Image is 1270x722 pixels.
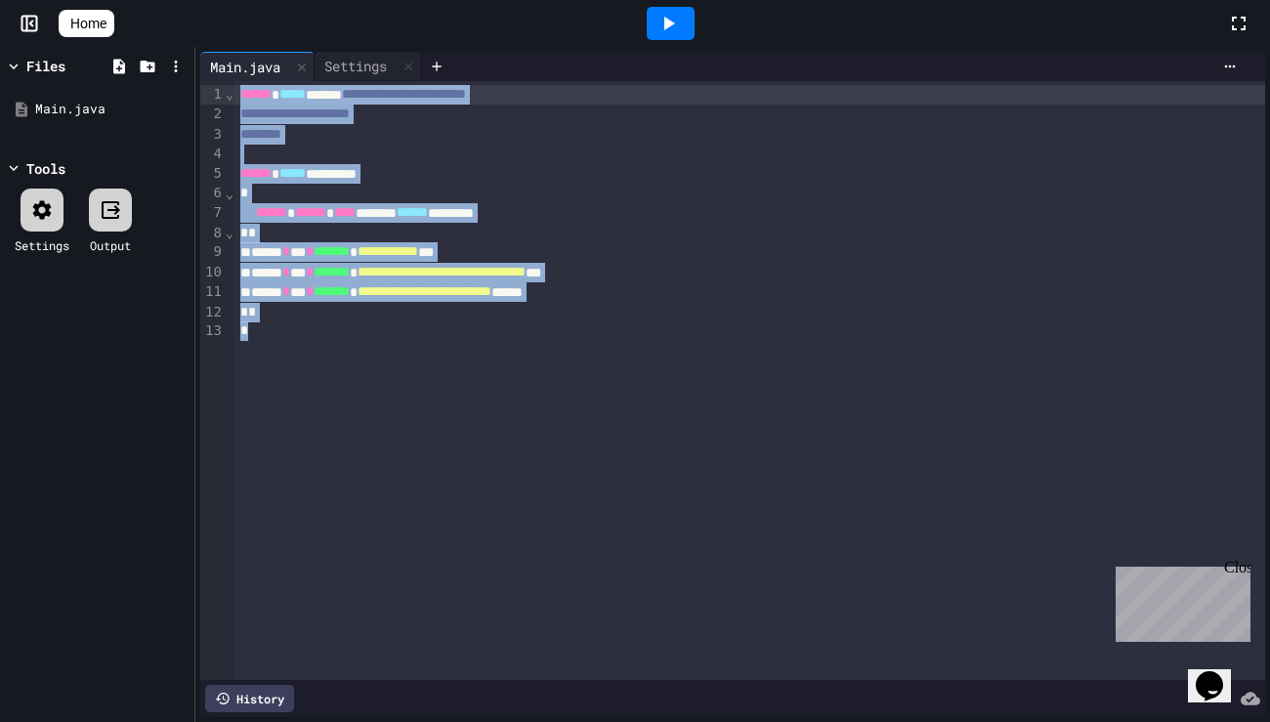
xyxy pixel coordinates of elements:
[200,303,225,322] div: 12
[200,164,225,184] div: 5
[225,225,234,240] span: Fold line
[26,158,65,179] div: Tools
[90,236,131,254] div: Output
[200,85,225,105] div: 1
[200,145,225,164] div: 4
[70,14,106,33] span: Home
[15,236,69,254] div: Settings
[35,100,188,119] div: Main.java
[200,321,225,341] div: 13
[225,86,234,102] span: Fold line
[315,52,421,81] div: Settings
[26,56,65,76] div: Files
[315,56,397,76] div: Settings
[200,263,225,282] div: 10
[205,685,294,712] div: History
[1108,559,1250,642] iframe: chat widget
[200,125,225,145] div: 3
[200,57,290,77] div: Main.java
[200,203,225,223] div: 7
[200,242,225,262] div: 9
[59,10,114,37] a: Home
[225,186,234,201] span: Fold line
[200,224,225,243] div: 8
[200,184,225,203] div: 6
[200,105,225,124] div: 2
[1188,644,1250,702] iframe: chat widget
[200,52,315,81] div: Main.java
[200,282,225,302] div: 11
[8,8,135,124] div: Chat with us now!Close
